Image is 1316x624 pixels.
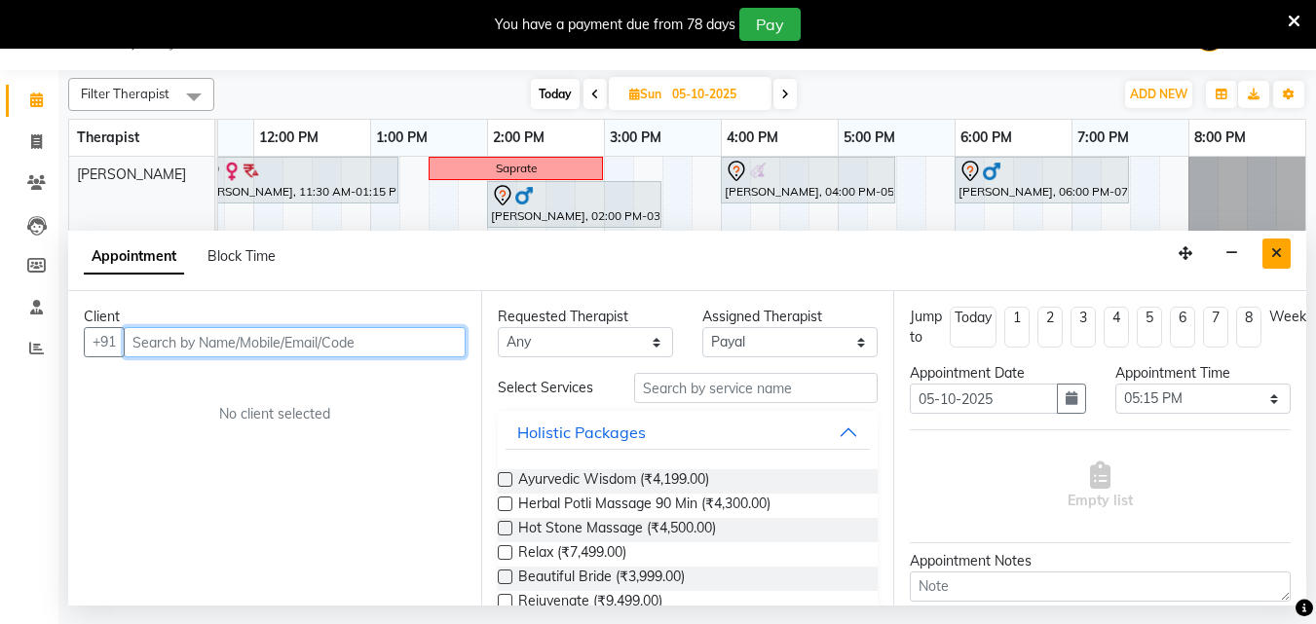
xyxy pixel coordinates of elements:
[1189,124,1251,152] a: 8:00 PM
[483,378,620,398] div: Select Services
[839,124,900,152] a: 5:00 PM
[1236,307,1261,348] li: 8
[84,307,466,327] div: Client
[498,307,673,327] div: Requested Therapist
[517,421,646,444] div: Holistic Packages
[1004,307,1030,348] li: 1
[1115,363,1291,384] div: Appointment Time
[1125,81,1192,108] button: ADD NEW
[518,469,709,494] span: Ayurvedic Wisdom (₹4,199.00)
[722,124,783,152] a: 4:00 PM
[371,124,432,152] a: 1:00 PM
[496,160,537,177] div: Saprate
[1068,461,1133,511] span: Empty list
[1203,307,1228,348] li: 7
[702,307,878,327] div: Assigned Therapist
[77,165,186,183] span: [PERSON_NAME]
[197,160,396,201] div: [PERSON_NAME], 11:30 AM-01:15 PM, Massage 90 Min
[910,363,1085,384] div: Appointment Date
[207,247,276,265] span: Block Time
[1130,87,1187,101] span: ADD NEW
[1269,307,1313,327] div: Weeks
[624,87,666,101] span: Sun
[910,551,1291,571] div: Appointment Notes
[666,80,764,109] input: 2025-10-05
[518,518,716,542] span: Hot Stone Massage (₹4,500.00)
[910,384,1057,414] input: yyyy-mm-dd
[723,160,893,201] div: [PERSON_NAME], 04:00 PM-05:30 PM, Swedish Massage with Wintergreen, Bayleaf & Clove 60 Min
[254,124,323,152] a: 12:00 PM
[956,124,1017,152] a: 6:00 PM
[605,124,666,152] a: 3:00 PM
[957,160,1127,201] div: [PERSON_NAME], 06:00 PM-07:30 PM, Massage 60 Min
[1072,124,1134,152] a: 7:00 PM
[1037,307,1063,348] li: 2
[77,128,139,146] span: Therapist
[518,542,626,567] span: Relax (₹7,499.00)
[489,184,659,225] div: [PERSON_NAME], 02:00 PM-03:30 PM, Massage 60 Min
[84,327,125,357] button: +91
[506,415,871,450] button: Holistic Packages
[131,404,419,424] div: No client selected
[124,327,466,357] input: Search by Name/Mobile/Email/Code
[1071,307,1096,348] li: 3
[739,8,801,41] button: Pay
[518,567,685,591] span: Beautiful Bride (₹3,999.00)
[531,79,580,109] span: Today
[634,373,878,403] input: Search by service name
[955,308,992,328] div: Today
[1104,307,1129,348] li: 4
[81,86,169,101] span: Filter Therapist
[518,591,662,615] span: Rejuvenate (₹9,499.00)
[910,307,942,348] div: Jump to
[1262,239,1291,269] button: Close
[84,239,184,275] span: Appointment
[495,15,735,35] div: You have a payment due from 78 days
[488,124,549,152] a: 2:00 PM
[1170,307,1195,348] li: 6
[518,494,771,518] span: Herbal Potli Massage 90 Min (₹4,300.00)
[1137,307,1162,348] li: 5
